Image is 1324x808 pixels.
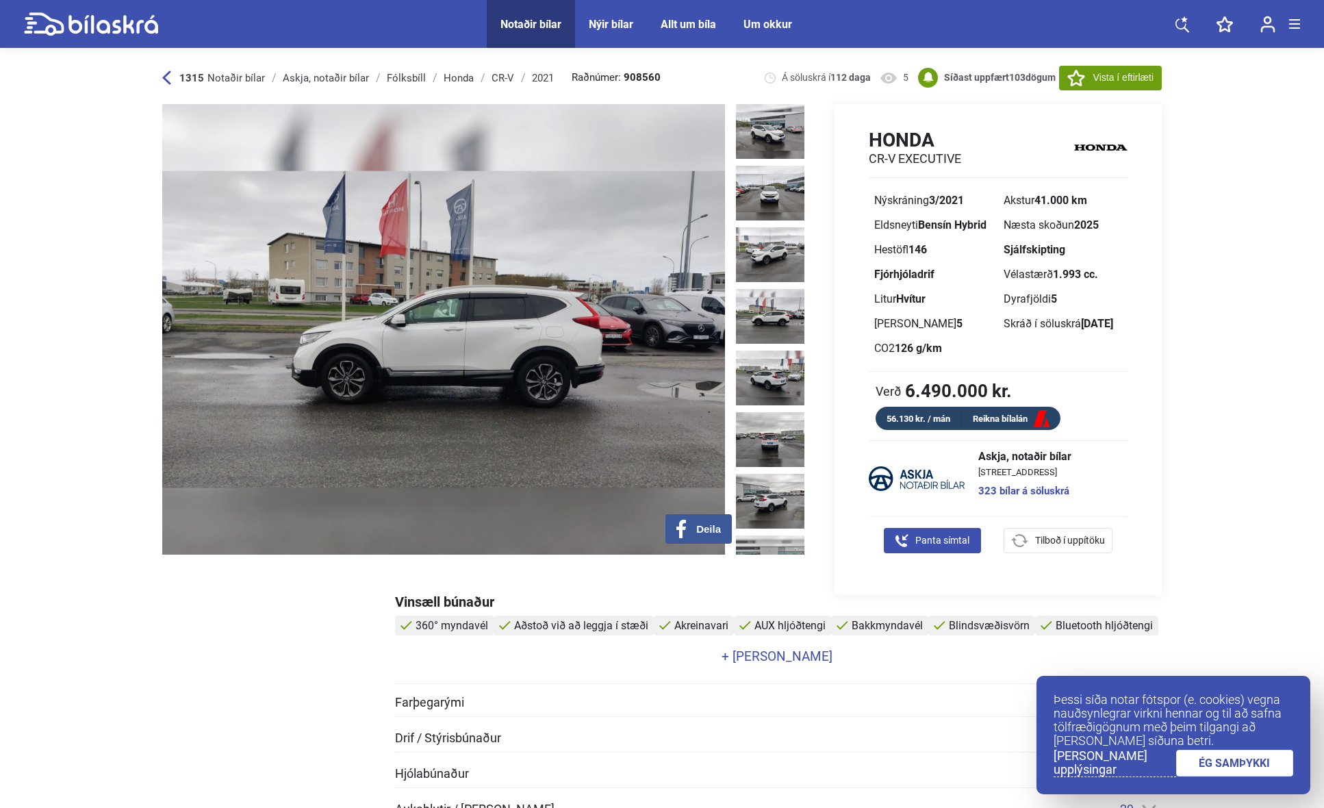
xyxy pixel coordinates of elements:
span: Hjólabúnaður [395,768,469,780]
span: Farþegarými [395,696,464,709]
img: logo Honda CR-V EXECUTIVE [1074,128,1128,167]
b: 5 [956,317,963,330]
div: Nýskráning [874,195,993,206]
p: Þessi síða notar fótspor (e. cookies) vegna nauðsynlegrar virkni hennar og til að safna tölfræðig... [1054,693,1293,748]
button: Deila [665,514,732,544]
b: 41.000 km [1034,194,1087,207]
span: Á söluskrá í [782,71,871,84]
div: 56.130 kr. / mán [876,411,962,427]
a: Um okkur [743,18,792,31]
b: 1315 [179,72,204,84]
div: Honda [444,73,474,84]
span: Drif / Stýrisbúnaður [395,732,501,744]
div: Askja, notaðir bílar [283,73,369,84]
span: 103 [1009,72,1026,83]
span: Vista í eftirlæti [1093,71,1154,85]
a: ÉG SAMÞYKKI [1176,750,1294,777]
span: 360° myndavél [416,619,488,632]
b: 2025 [1074,218,1099,231]
div: Skráð í söluskrá [1004,318,1122,329]
b: 126 g/km [895,342,942,355]
span: Akreinavari [674,619,728,632]
b: 6.490.000 kr. [905,382,1012,400]
div: Vinsæll búnaður [395,595,1162,609]
b: Síðast uppfært dögum [944,72,1056,83]
b: 112 daga [830,72,871,83]
button: Vista í eftirlæti [1059,66,1162,90]
img: 1748272939_7314673883603201639_20572912128264541.jpg [736,289,804,344]
img: 1748272939_2663306034412468776_20572911785095662.jpg [736,227,804,282]
span: Aðstoð við að leggja í stæði [514,619,648,632]
span: Raðnúmer: [572,73,661,83]
b: 3/2021 [929,194,964,207]
span: Deila [696,523,721,535]
a: 323 bílar á söluskrá [978,486,1071,496]
div: Vélastærð [1004,269,1122,280]
img: 1748272939_2042503733480789319_20572912465437647.jpg [736,351,804,405]
a: Notaðir bílar [500,18,561,31]
span: Askja, notaðir bílar [978,451,1071,462]
div: CO2 [874,343,993,354]
div: Hestöfl [874,244,993,255]
b: Fjórhjóladrif [874,268,934,281]
a: Reikna bílalán [962,411,1060,428]
a: + [PERSON_NAME] [395,650,1158,663]
h2: CR-V EXECUTIVE [869,151,961,166]
b: 146 [908,243,927,256]
span: Notaðir bílar [207,72,265,84]
div: CR-V [492,73,514,84]
span: Panta símtal [915,533,969,548]
img: 1748272940_4974173754513603824_20572913362741534.jpg [736,535,804,590]
div: [PERSON_NAME] [874,318,993,329]
img: 1748272938_6275370491524066584_20572911452237723.jpg [736,166,804,220]
div: Næsta skoðun [1004,220,1122,231]
div: Litur [874,294,993,305]
div: Akstur [1004,195,1122,206]
span: Blindsvæðisvörn [949,619,1030,632]
b: Hvítur [896,292,926,305]
h1: Honda [869,129,961,151]
div: 2021 [532,73,554,84]
b: 1.993 cc. [1053,268,1098,281]
img: 1748272940_1928866879613415045_20572913074071093.jpg [736,474,804,529]
a: [PERSON_NAME] upplýsingar [1054,749,1176,777]
img: 1748272940_6470035337133640727_20572912763913628.jpg [736,412,804,467]
span: Verð [876,384,902,398]
img: 1748272938_1074605398879414714_20572911049988571.jpg [736,104,804,159]
b: Bensín Hybrid [918,218,986,231]
b: 5 [1051,292,1057,305]
span: Bluetooth hljóðtengi [1056,619,1153,632]
b: Sjálfskipting [1004,243,1065,256]
div: Fólksbíll [387,73,426,84]
div: Dyrafjöldi [1004,294,1122,305]
div: Eldsneyti [874,220,993,231]
img: user-login.svg [1260,16,1275,33]
span: Tilboð í uppítöku [1035,533,1105,548]
span: Bakkmyndavél [852,619,923,632]
a: Allt um bíla [661,18,716,31]
span: AUX hljóðtengi [754,619,826,632]
a: Nýir bílar [589,18,633,31]
span: 5 [903,71,908,84]
span: [STREET_ADDRESS] [978,468,1071,477]
b: 908560 [624,73,661,83]
b: [DATE] [1081,317,1113,330]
